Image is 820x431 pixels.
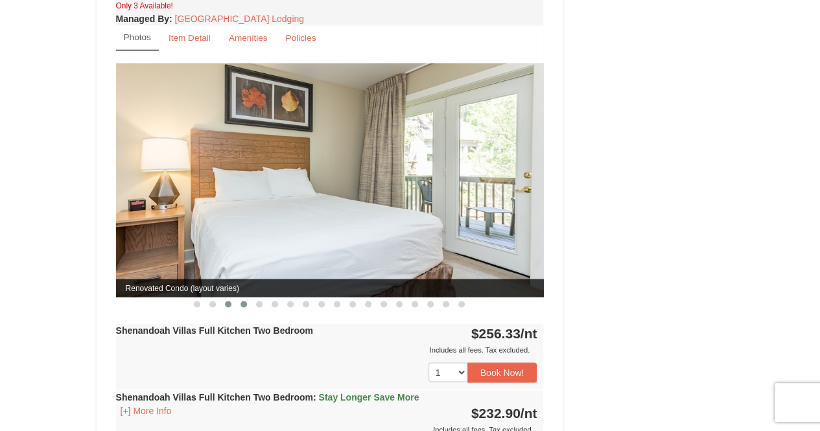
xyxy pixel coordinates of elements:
[318,391,419,402] span: Stay Longer Save More
[285,33,316,43] small: Policies
[160,25,219,51] a: Item Detail
[169,33,211,43] small: Item Detail
[175,14,304,24] a: [GEOGRAPHIC_DATA] Lodging
[116,391,419,402] strong: Shenandoah Villas Full Kitchen Two Bedroom
[220,25,276,51] a: Amenities
[277,25,324,51] a: Policies
[116,279,544,297] span: Renovated Condo (layout varies)
[229,33,268,43] small: Amenities
[471,325,537,340] strong: $256.33
[116,343,537,356] div: Includes all fees. Tax excluded.
[521,325,537,340] span: /nt
[116,14,172,24] strong: :
[467,362,537,382] button: Book Now!
[471,405,521,420] span: $232.90
[116,325,313,335] strong: Shenandoah Villas Full Kitchen Two Bedroom
[116,63,544,297] img: Renovated Condo (layout varies)
[313,391,316,402] span: :
[521,405,537,420] span: /nt
[124,32,151,42] small: Photos
[116,403,176,417] button: [+] More Info
[116,1,173,10] small: Only 3 Available!
[116,25,159,51] a: Photos
[116,14,169,24] span: Managed By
